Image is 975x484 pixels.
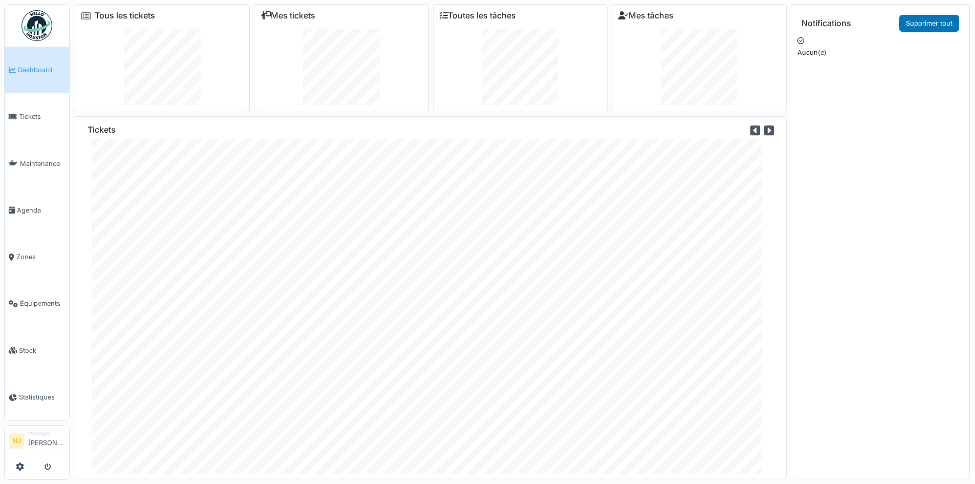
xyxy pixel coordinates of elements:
a: Mes tickets [261,11,315,20]
a: Statistiques [5,374,69,420]
p: Aucun(e) [797,48,963,57]
a: Tous les tickets [95,11,155,20]
span: Équipements [20,299,65,308]
li: NJ [9,433,24,449]
a: Mes tâches [618,11,674,20]
a: Stock [5,327,69,374]
a: Maintenance [5,140,69,187]
h6: Notifications [801,18,851,28]
a: NJ Manager[PERSON_NAME] [9,430,65,454]
span: Tickets [19,112,65,121]
span: Maintenance [20,159,65,169]
span: Dashboard [18,65,65,75]
span: Statistiques [19,392,65,402]
a: Toutes les tâches [440,11,516,20]
div: Manager [28,430,65,437]
span: Zones [16,252,65,262]
li: [PERSON_NAME] [28,430,65,452]
a: Agenda [5,187,69,234]
a: Équipements [5,280,69,327]
a: Supprimer tout [899,15,959,32]
span: Stock [19,346,65,355]
h6: Tickets [88,125,116,135]
a: Dashboard [5,47,69,93]
img: Badge_color-CXgf-gQk.svg [21,10,52,41]
a: Tickets [5,93,69,140]
span: Agenda [17,205,65,215]
a: Zones [5,234,69,280]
